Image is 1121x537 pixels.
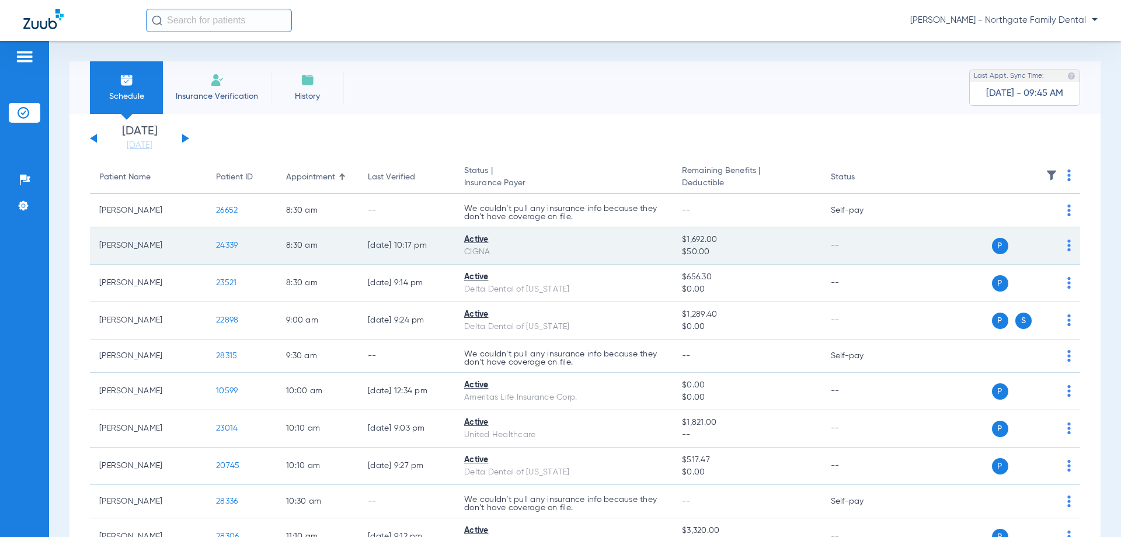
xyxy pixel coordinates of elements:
[821,339,900,373] td: Self-pay
[216,279,236,287] span: 23521
[682,246,812,258] span: $50.00
[146,9,292,32] input: Search for patients
[216,387,238,395] span: 10599
[673,161,821,194] th: Remaining Benefits |
[464,177,663,189] span: Insurance Payer
[821,373,900,410] td: --
[1067,240,1071,251] img: group-dot-blue.svg
[277,410,358,448] td: 10:10 AM
[216,241,238,250] span: 24339
[358,194,455,227] td: --
[1067,205,1071,216] img: group-dot-blue.svg
[277,373,358,410] td: 10:00 AM
[286,171,349,183] div: Appointment
[464,429,663,441] div: United Healthcare
[464,496,663,512] p: We couldn’t pull any insurance info because they don’t have coverage on file.
[358,410,455,448] td: [DATE] 9:03 PM
[216,424,238,432] span: 23014
[1067,496,1071,507] img: group-dot-blue.svg
[277,339,358,373] td: 9:30 AM
[358,227,455,265] td: [DATE] 10:17 PM
[464,205,663,221] p: We couldn’t pull any insurance info because they don’t have coverage on file.
[90,194,207,227] td: [PERSON_NAME]
[277,485,358,518] td: 10:30 AM
[280,91,335,102] span: History
[986,88,1063,99] span: [DATE] - 09:45 AM
[358,339,455,373] td: --
[682,283,812,296] span: $0.00
[277,227,358,265] td: 8:30 AM
[464,379,663,392] div: Active
[1067,385,1071,397] img: group-dot-blue.svg
[216,316,238,324] span: 22898
[821,485,900,518] td: Self-pay
[216,352,237,360] span: 28315
[821,161,900,194] th: Status
[210,73,224,87] img: Manual Insurance Verification
[216,462,239,470] span: 20745
[99,171,151,183] div: Patient Name
[464,525,663,537] div: Active
[358,373,455,410] td: [DATE] 12:34 PM
[216,171,267,183] div: Patient ID
[90,302,207,339] td: [PERSON_NAME]
[358,448,455,485] td: [DATE] 9:27 PM
[821,194,900,227] td: Self-pay
[464,417,663,429] div: Active
[277,194,358,227] td: 8:30 AM
[90,485,207,518] td: [PERSON_NAME]
[358,485,455,518] td: --
[90,410,207,448] td: [PERSON_NAME]
[152,15,162,26] img: Search Icon
[682,497,691,505] span: --
[992,458,1008,474] span: P
[368,171,445,183] div: Last Verified
[286,171,335,183] div: Appointment
[992,421,1008,437] span: P
[682,206,691,214] span: --
[1067,72,1075,80] img: last sync help info
[682,466,812,479] span: $0.00
[992,275,1008,292] span: P
[358,302,455,339] td: [DATE] 9:24 PM
[682,417,812,429] span: $1,821.00
[464,271,663,283] div: Active
[821,227,900,265] td: --
[1015,313,1032,329] span: S
[1067,350,1071,362] img: group-dot-blue.svg
[216,497,238,505] span: 28336
[277,265,358,302] td: 8:30 AM
[1067,422,1071,434] img: group-dot-blue.svg
[216,206,238,214] span: 26652
[821,410,900,448] td: --
[358,265,455,302] td: [DATE] 9:14 PM
[821,265,900,302] td: --
[90,448,207,485] td: [PERSON_NAME]
[277,448,358,485] td: 10:10 AM
[682,525,812,537] span: $3,320.00
[821,302,900,339] td: --
[464,246,663,258] div: CIGNA
[682,309,812,321] span: $1,289.40
[682,454,812,466] span: $517.47
[682,271,812,283] span: $656.30
[910,15,1098,26] span: [PERSON_NAME] - Northgate Family Dental
[105,126,175,151] li: [DATE]
[682,379,812,392] span: $0.00
[464,392,663,404] div: Ameritas Life Insurance Corp.
[992,313,1008,329] span: P
[464,234,663,246] div: Active
[1046,169,1057,181] img: filter.svg
[455,161,673,194] th: Status |
[682,321,812,333] span: $0.00
[992,238,1008,254] span: P
[992,383,1008,400] span: P
[99,171,197,183] div: Patient Name
[90,339,207,373] td: [PERSON_NAME]
[464,454,663,466] div: Active
[368,171,415,183] div: Last Verified
[1067,460,1071,472] img: group-dot-blue.svg
[1067,277,1071,289] img: group-dot-blue.svg
[23,9,64,29] img: Zuub Logo
[821,448,900,485] td: --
